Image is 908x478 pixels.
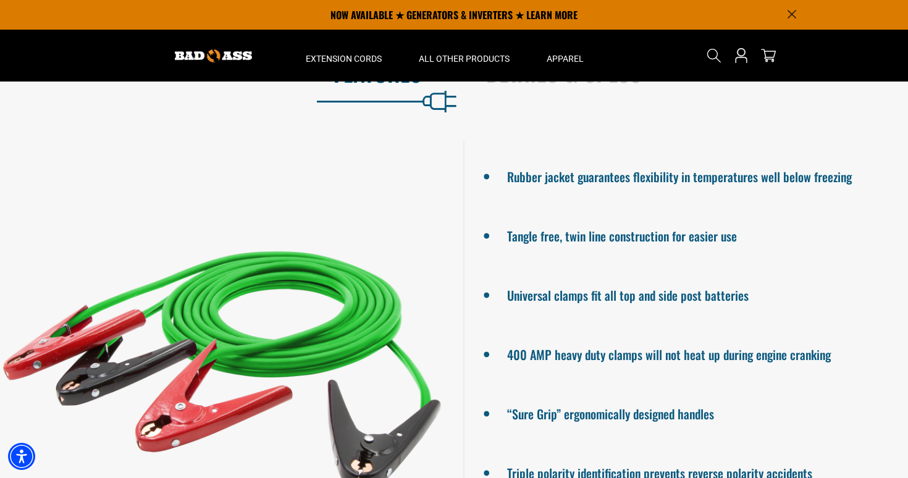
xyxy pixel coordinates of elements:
[759,48,778,63] a: cart
[486,60,882,86] h2: Details & Specs
[507,283,865,305] li: Universal clamps fit all top and side post batteries
[419,53,510,64] span: All Other Products
[528,30,602,82] summary: Apparel
[507,401,865,424] li: “Sure Grip” ergonomically designed handles
[547,53,584,64] span: Apparel
[507,224,865,246] li: Tangle free, twin line construction for easier use
[400,30,528,82] summary: All Other Products
[306,53,382,64] span: Extension Cords
[507,342,865,364] li: 400 AMP heavy duty clamps will not heat up during engine cranking
[704,46,724,65] summary: Search
[175,49,252,62] img: Bad Ass Extension Cords
[8,443,35,470] div: Accessibility Menu
[731,30,751,82] a: Open this option
[507,164,865,187] li: Rubber jacket guarantees flexibility in temperatures well below freezing
[287,30,400,82] summary: Extension Cords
